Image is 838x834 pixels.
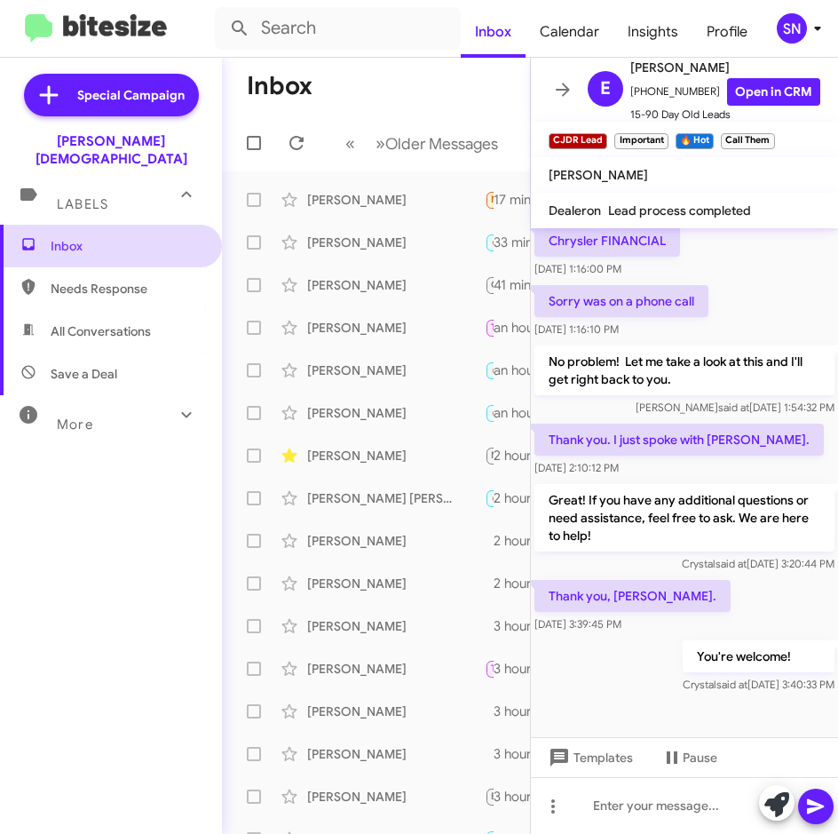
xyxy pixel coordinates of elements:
[307,532,485,550] div: [PERSON_NAME]
[485,189,494,210] div: No and my credit score is awful
[494,575,580,592] div: 2 hours ago
[777,13,807,44] div: SN
[485,575,494,592] div: No problem! If you have questions about anything else or would like to discuss your vehicle, just...
[485,745,494,763] div: Perfect! When is a good time for you to stop by for a quick appraisal?
[491,194,566,205] span: Needs Response
[494,276,598,294] div: 41 minutes ago
[683,640,834,672] p: You're welcome!
[376,132,385,155] span: »
[715,557,747,570] span: said at
[762,13,818,44] button: SN
[307,361,485,379] div: [PERSON_NAME]
[494,447,580,465] div: 2 hours ago
[491,492,521,504] span: 🔥 Hot
[647,742,731,774] button: Pause
[494,745,580,763] div: 3 hours ago
[491,407,521,418] span: 🔥 Hot
[494,532,580,550] div: 2 hours ago
[307,745,485,763] div: [PERSON_NAME]
[485,445,494,465] div: I will put together what we spoke about and send it over to you shortly
[307,788,485,806] div: [PERSON_NAME]
[692,6,762,58] a: Profile
[682,557,834,570] span: Crystal [DATE] 3:20:44 PM
[534,285,708,317] p: Sorry was on a phone call
[247,72,312,100] h1: Inbox
[307,234,485,251] div: [PERSON_NAME]
[485,488,494,508] div: Please let me know your thoughts, and if there is anything else I can help answer.
[534,346,834,395] p: No problem! Let me take a look at this and I'll get right back to you.
[57,196,108,212] span: Labels
[335,125,366,162] button: Previous
[461,6,526,58] a: Inbox
[683,678,834,691] span: Crystal [DATE] 3:40:33 PM
[494,319,581,337] div: an hour ago
[494,489,580,507] div: 2 hours ago
[534,262,621,275] span: [DATE] 1:16:00 PM
[494,191,598,209] div: 17 minutes ago
[51,322,151,340] span: All Conversations
[534,461,619,474] span: [DATE] 2:10:12 PM
[608,203,751,218] span: Lead process completed
[307,575,485,592] div: [PERSON_NAME]
[721,133,774,149] small: Call Them
[307,703,485,720] div: [PERSON_NAME]
[534,484,834,552] p: Great! If you have any additional questions or need assistance, feel free to ask. We are here to ...
[676,133,714,149] small: 🔥 Hot
[24,74,199,116] a: Special Campaign
[630,57,820,78] span: [PERSON_NAME]
[549,133,607,149] small: CJDR Lead
[683,742,717,774] span: Pause
[494,361,581,379] div: an hour ago
[307,191,485,209] div: [PERSON_NAME]
[485,317,494,338] div: That sounds great! In the meantime, if you're considering selling your current vehicle, let me kn...
[600,75,611,103] span: E
[485,532,494,550] div: Great! Let me know when you're available, and I'll set up an appointment for you to discuss your ...
[336,125,509,162] nav: Page navigation example
[716,678,747,691] span: said at
[307,319,485,337] div: [PERSON_NAME]
[215,7,461,50] input: Search
[494,703,580,720] div: 3 hours ago
[534,580,731,612] p: Thank you, [PERSON_NAME].
[494,660,580,678] div: 3 hours ago
[549,203,601,218] span: Dealeron
[534,617,621,631] span: [DATE] 3:39:45 PM
[485,360,494,380] div: Here is the Mustang that we have in stock currently. What are your thoughts?
[485,786,494,806] div: Hi crystal, I already spoke to someone and we were unable to get to a good range.
[307,447,485,465] div: [PERSON_NAME]
[365,125,509,162] button: Next
[614,133,668,149] small: Important
[491,663,542,674] span: Try Pausing
[534,322,619,336] span: [DATE] 1:16:10 PM
[531,742,647,774] button: Templates
[307,276,485,294] div: [PERSON_NAME]
[534,225,680,257] p: Chrysler FINANCIAL
[494,788,580,806] div: 3 hours ago
[491,236,521,248] span: 🔥 Hot
[534,424,824,456] p: Thank you. I just spoke with [PERSON_NAME].
[727,78,820,106] a: Open in CRM
[307,660,485,678] div: [PERSON_NAME]
[526,6,613,58] a: Calendar
[485,274,494,295] div: You're welcome!
[51,280,202,298] span: Needs Response
[51,237,202,255] span: Inbox
[549,167,648,183] span: [PERSON_NAME]
[485,703,494,720] div: Great! When would you like to come by to discuss your Model X and explore your options?
[485,658,494,679] div: You're welcome!
[485,617,494,635] div: That’s great to hear! We’re interested in buying quality vehicles so If you are ever in the marke...
[494,234,600,251] div: 33 minutes ago
[491,449,559,461] span: Not-Interested
[385,134,498,154] span: Older Messages
[613,6,692,58] a: Insights
[494,404,581,422] div: an hour ago
[77,86,185,104] span: Special Campaign
[630,106,820,123] span: 15-90 Day Old Leads
[636,401,834,414] span: [PERSON_NAME] [DATE] 1:54:32 PM
[491,790,567,802] span: Buick GMC Lead
[51,365,117,383] span: Save a Deal
[491,322,542,333] span: Try Pausing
